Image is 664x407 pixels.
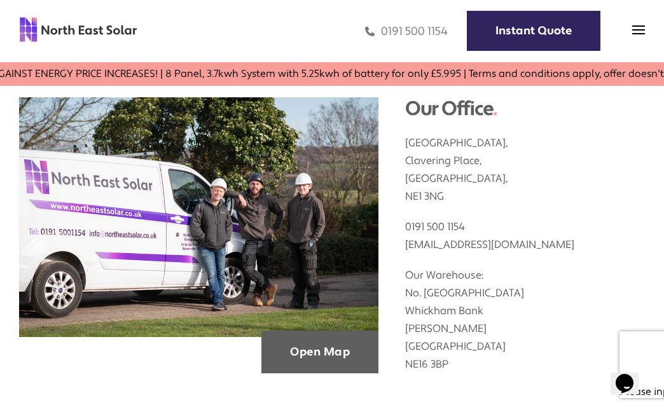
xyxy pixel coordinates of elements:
iframe: chat widget [611,356,651,394]
a: 0191 500 1154 [405,220,465,233]
p: [GEOGRAPHIC_DATA], Clavering Place, [GEOGRAPHIC_DATA], NE1 3NG [405,121,645,205]
img: phone icon [365,24,375,39]
h2: Our Office [405,97,645,121]
a: [EMAIL_ADDRESS][DOMAIN_NAME] [405,238,574,251]
a: Open Map [261,331,378,373]
img: north east solar logo [19,17,137,42]
span: . [493,96,497,121]
a: 0191 500 1154 [365,24,448,39]
a: Instant Quote [467,11,600,51]
img: menu icon [632,24,645,36]
p: Our Warehouse: No. [GEOGRAPHIC_DATA] Whickham Bank [PERSON_NAME] [GEOGRAPHIC_DATA] NE16 3BP [405,254,645,373]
